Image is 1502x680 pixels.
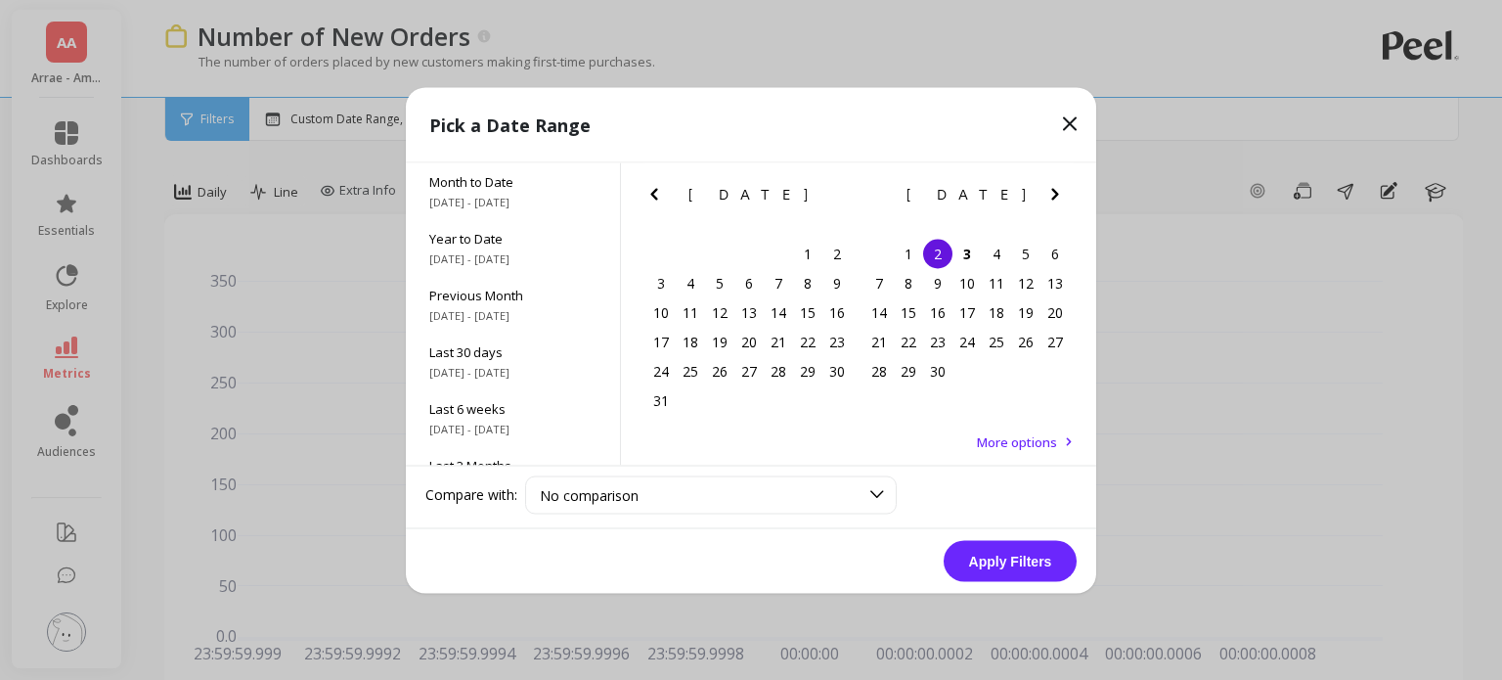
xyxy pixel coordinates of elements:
[764,297,793,327] div: Choose Thursday, August 14th, 2025
[646,356,676,385] div: Choose Sunday, August 24th, 2025
[822,297,852,327] div: Choose Saturday, August 16th, 2025
[894,297,923,327] div: Choose Monday, September 15th, 2025
[952,297,982,327] div: Choose Wednesday, September 17th, 2025
[429,229,596,247] span: Year to Date
[894,239,923,268] div: Choose Monday, September 1st, 2025
[894,327,923,356] div: Choose Monday, September 22nd, 2025
[793,327,822,356] div: Choose Friday, August 22nd, 2025
[952,327,982,356] div: Choose Wednesday, September 24th, 2025
[864,239,1070,385] div: month 2025-09
[864,327,894,356] div: Choose Sunday, September 21st, 2025
[429,286,596,303] span: Previous Month
[764,327,793,356] div: Choose Thursday, August 21st, 2025
[793,297,822,327] div: Choose Friday, August 15th, 2025
[1040,297,1070,327] div: Choose Saturday, September 20th, 2025
[923,327,952,356] div: Choose Tuesday, September 23rd, 2025
[764,268,793,297] div: Choose Thursday, August 7th, 2025
[1040,327,1070,356] div: Choose Saturday, September 27th, 2025
[676,327,705,356] div: Choose Monday, August 18th, 2025
[923,297,952,327] div: Choose Tuesday, September 16th, 2025
[864,297,894,327] div: Choose Sunday, September 14th, 2025
[894,356,923,385] div: Choose Monday, September 29th, 2025
[793,356,822,385] div: Choose Friday, August 29th, 2025
[676,356,705,385] div: Choose Monday, August 25th, 2025
[734,327,764,356] div: Choose Wednesday, August 20th, 2025
[822,239,852,268] div: Choose Saturday, August 2nd, 2025
[923,268,952,297] div: Choose Tuesday, September 9th, 2025
[923,239,952,268] div: Choose Tuesday, September 2nd, 2025
[705,327,734,356] div: Choose Tuesday, August 19th, 2025
[429,342,596,360] span: Last 30 days
[646,297,676,327] div: Choose Sunday, August 10th, 2025
[429,456,596,474] span: Last 3 Months
[429,421,596,436] span: [DATE] - [DATE]
[705,297,734,327] div: Choose Tuesday, August 12th, 2025
[982,239,1011,268] div: Choose Thursday, September 4th, 2025
[676,297,705,327] div: Choose Monday, August 11th, 2025
[646,239,852,415] div: month 2025-08
[764,356,793,385] div: Choose Thursday, August 28th, 2025
[982,268,1011,297] div: Choose Thursday, September 11th, 2025
[646,327,676,356] div: Choose Sunday, August 17th, 2025
[1040,268,1070,297] div: Choose Saturday, September 13th, 2025
[429,194,596,209] span: [DATE] - [DATE]
[923,356,952,385] div: Choose Tuesday, September 30th, 2025
[793,268,822,297] div: Choose Friday, August 8th, 2025
[822,356,852,385] div: Choose Saturday, August 30th, 2025
[1040,239,1070,268] div: Choose Saturday, September 6th, 2025
[429,111,591,138] p: Pick a Date Range
[705,268,734,297] div: Choose Tuesday, August 5th, 2025
[734,268,764,297] div: Choose Wednesday, August 6th, 2025
[952,239,982,268] div: Choose Wednesday, September 3rd, 2025
[1011,239,1040,268] div: Choose Friday, September 5th, 2025
[982,327,1011,356] div: Choose Thursday, September 25th, 2025
[952,268,982,297] div: Choose Wednesday, September 10th, 2025
[944,540,1077,581] button: Apply Filters
[906,186,1029,202] span: [DATE]
[734,356,764,385] div: Choose Wednesday, August 27th, 2025
[429,250,596,266] span: [DATE] - [DATE]
[1043,182,1075,213] button: Next Month
[734,297,764,327] div: Choose Wednesday, August 13th, 2025
[1011,327,1040,356] div: Choose Friday, September 26th, 2025
[429,399,596,417] span: Last 6 weeks
[822,268,852,297] div: Choose Saturday, August 9th, 2025
[705,356,734,385] div: Choose Tuesday, August 26th, 2025
[894,268,923,297] div: Choose Monday, September 8th, 2025
[429,307,596,323] span: [DATE] - [DATE]
[861,182,892,213] button: Previous Month
[793,239,822,268] div: Choose Friday, August 1st, 2025
[429,364,596,380] span: [DATE] - [DATE]
[429,172,596,190] span: Month to Date
[864,356,894,385] div: Choose Sunday, September 28th, 2025
[642,182,674,213] button: Previous Month
[646,385,676,415] div: Choose Sunday, August 31st, 2025
[825,182,857,213] button: Next Month
[646,268,676,297] div: Choose Sunday, August 3rd, 2025
[977,432,1057,450] span: More options
[822,327,852,356] div: Choose Saturday, August 23rd, 2025
[676,268,705,297] div: Choose Monday, August 4th, 2025
[425,485,517,505] label: Compare with:
[1011,268,1040,297] div: Choose Friday, September 12th, 2025
[540,485,639,504] span: No comparison
[864,268,894,297] div: Choose Sunday, September 7th, 2025
[688,186,811,202] span: [DATE]
[982,297,1011,327] div: Choose Thursday, September 18th, 2025
[1011,297,1040,327] div: Choose Friday, September 19th, 2025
